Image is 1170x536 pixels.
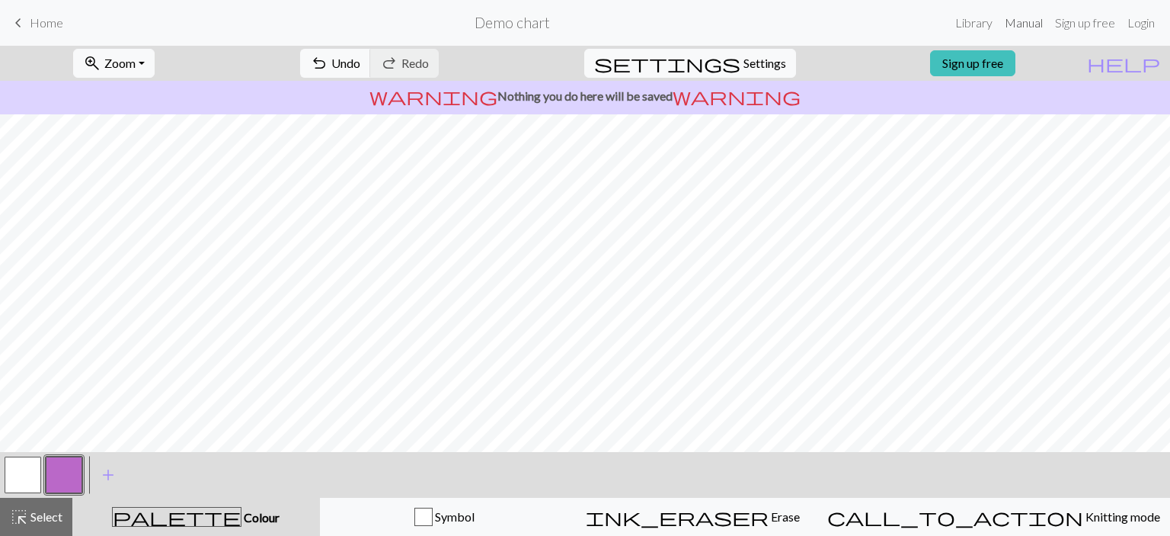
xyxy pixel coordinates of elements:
[433,509,475,524] span: Symbol
[10,506,28,528] span: highlight_alt
[73,49,155,78] button: Zoom
[1049,8,1121,38] a: Sign up free
[241,510,280,525] span: Colour
[769,509,800,524] span: Erase
[113,506,241,528] span: palette
[1083,509,1160,524] span: Knitting mode
[475,14,550,31] h2: Demo chart
[817,498,1170,536] button: Knitting mode
[594,53,740,74] span: settings
[6,87,1164,105] p: Nothing you do here will be saved
[949,8,999,38] a: Library
[999,8,1049,38] a: Manual
[1121,8,1161,38] a: Login
[28,509,62,524] span: Select
[104,56,136,70] span: Zoom
[369,85,497,107] span: warning
[586,506,769,528] span: ink_eraser
[72,498,320,536] button: Colour
[9,12,27,34] span: keyboard_arrow_left
[320,498,569,536] button: Symbol
[584,49,796,78] button: SettingsSettings
[99,464,117,486] span: add
[930,50,1015,76] a: Sign up free
[568,498,817,536] button: Erase
[83,53,101,74] span: zoom_in
[331,56,360,70] span: Undo
[827,506,1083,528] span: call_to_action
[1087,53,1160,74] span: help
[310,53,328,74] span: undo
[743,54,786,72] span: Settings
[300,49,371,78] button: Undo
[673,85,801,107] span: warning
[30,15,63,30] span: Home
[594,54,740,72] i: Settings
[9,10,63,36] a: Home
